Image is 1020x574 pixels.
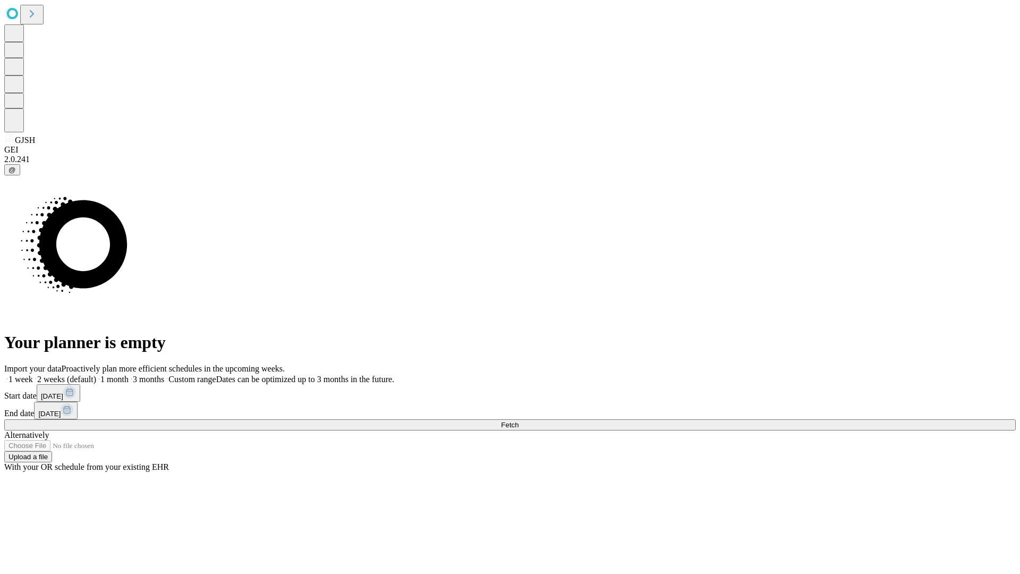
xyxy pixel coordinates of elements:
span: GJSH [15,136,35,145]
span: Custom range [168,375,216,384]
span: 2 weeks (default) [37,375,96,384]
span: @ [8,166,16,174]
span: [DATE] [38,410,61,418]
span: [DATE] [41,392,63,400]
button: @ [4,164,20,175]
div: 2.0.241 [4,155,1016,164]
span: 1 week [8,375,33,384]
span: Fetch [501,421,518,429]
button: [DATE] [37,384,80,402]
span: Import your data [4,364,62,373]
span: 3 months [133,375,164,384]
span: Proactively plan more efficient schedules in the upcoming weeks. [62,364,285,373]
h1: Your planner is empty [4,333,1016,352]
span: 1 month [100,375,129,384]
span: Alternatively [4,430,49,440]
span: Dates can be optimized up to 3 months in the future. [216,375,394,384]
div: Start date [4,384,1016,402]
button: Fetch [4,419,1016,430]
div: End date [4,402,1016,419]
span: With your OR schedule from your existing EHR [4,462,169,471]
button: Upload a file [4,451,52,462]
button: [DATE] [34,402,78,419]
div: GEI [4,145,1016,155]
